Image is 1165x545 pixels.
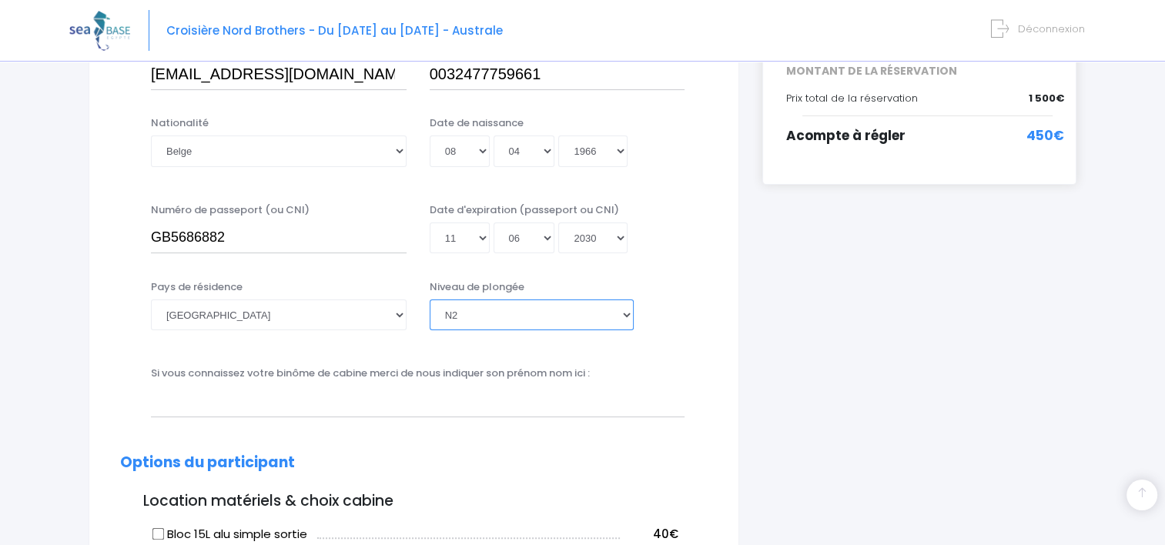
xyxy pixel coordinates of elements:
[430,115,524,131] label: Date de naissance
[786,126,906,145] span: Acompte à régler
[166,22,503,38] span: Croisière Nord Brothers - Du [DATE] au [DATE] - Australe
[120,454,708,472] h2: Options du participant
[786,91,918,105] span: Prix total de la réservation
[151,202,310,218] label: Numéro de passeport (ou CNI)
[775,63,1064,79] span: MONTANT DE LA RÉSERVATION
[1026,126,1064,146] span: 450€
[153,526,307,543] label: Bloc 15L alu simple sortie
[120,493,708,510] h3: Location matériels & choix cabine
[430,202,619,218] label: Date d'expiration (passeport ou CNI)
[430,279,524,295] label: Niveau de plongée
[151,366,590,381] label: Si vous connaissez votre binôme de cabine merci de nous indiquer son prénom nom ici :
[653,526,678,542] span: 40€
[1029,91,1064,106] span: 1 500€
[151,115,209,131] label: Nationalité
[152,527,165,540] input: Bloc 15L alu simple sortie
[151,279,243,295] label: Pays de résidence
[1018,22,1085,36] span: Déconnexion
